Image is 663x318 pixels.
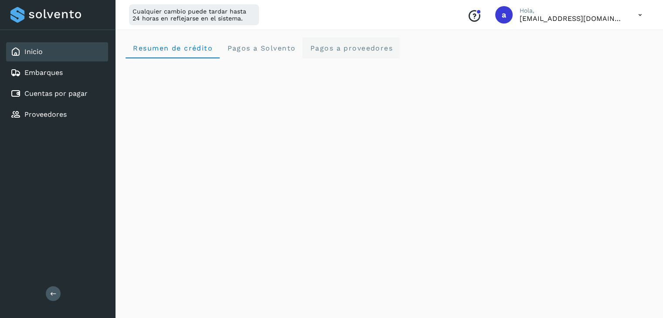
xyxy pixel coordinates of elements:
[129,4,259,25] div: Cualquier cambio puede tardar hasta 24 horas en reflejarse en el sistema.
[6,63,108,82] div: Embarques
[24,110,67,118] a: Proveedores
[520,14,624,23] p: administracionmx@inclusivelogistics1.com
[24,68,63,77] a: Embarques
[24,47,43,56] a: Inicio
[133,44,213,52] span: Resumen de crédito
[6,105,108,124] div: Proveedores
[520,7,624,14] p: Hola,
[6,84,108,103] div: Cuentas por pagar
[309,44,393,52] span: Pagos a proveedores
[227,44,296,52] span: Pagos a Solvento
[6,42,108,61] div: Inicio
[24,89,88,98] a: Cuentas por pagar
